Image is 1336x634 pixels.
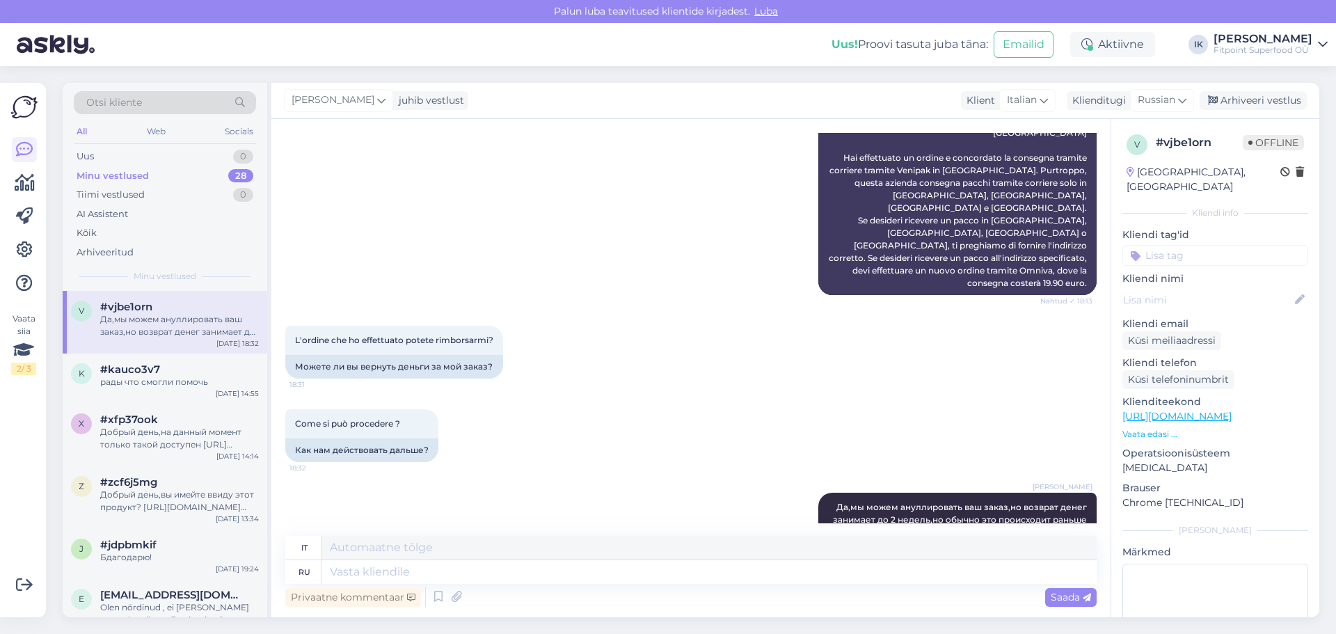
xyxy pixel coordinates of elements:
div: [PERSON_NAME] [1122,524,1308,537]
a: [URL][DOMAIN_NAME] [1122,410,1232,422]
div: [DATE] 13:34 [216,514,259,524]
div: 28 [228,169,253,183]
span: z [79,481,84,491]
p: Operatsioonisüsteem [1122,446,1308,461]
button: Emailid [994,31,1053,58]
span: Luba [750,5,782,17]
span: #jdpbmkif [100,539,157,551]
img: Askly Logo [11,94,38,120]
div: Privaatne kommentaar [285,588,421,607]
div: Minu vestlused [77,169,149,183]
p: Vaata edasi ... [1122,428,1308,441]
div: 0 [233,150,253,164]
span: k [79,368,85,379]
span: v [79,306,84,316]
input: Lisa tag [1122,245,1308,266]
span: v [1134,139,1140,150]
a: [PERSON_NAME]Fitpoint Superfood OÜ [1214,33,1328,56]
span: #zcf6j5mg [100,476,157,489]
div: [GEOGRAPHIC_DATA], [GEOGRAPHIC_DATA] [1127,165,1280,194]
p: Kliendi nimi [1122,271,1308,286]
div: [PERSON_NAME], questa lettera ti è stata inviata per posta, ti preghiamo di rispondere per posta ... [818,33,1097,295]
div: Proovi tasuta juba täna: [832,36,988,53]
div: # vjbe1orn [1156,134,1243,151]
b: Uus! [832,38,858,51]
span: #xfp37ook [100,413,158,426]
span: eviloik@gmail.com [100,589,245,601]
div: Kõik [77,226,97,240]
span: #vjbe1orn [100,301,152,313]
div: Olen nördinud , ei [PERSON_NAME] ostnud , eelistan Eestimaist. Sama hinnaga Eesti oma ka saada , ... [100,601,259,626]
div: IK [1188,35,1208,54]
span: Come si può procedere ? [295,418,400,429]
p: [MEDICAL_DATA] [1122,461,1308,475]
p: Kliendi telefon [1122,356,1308,370]
div: juhib vestlust [393,93,464,108]
div: Socials [222,122,256,141]
div: [PERSON_NAME] [1214,33,1312,45]
div: Küsi meiliaadressi [1122,331,1221,350]
div: [DATE] 14:14 [216,451,259,461]
div: Klienditugi [1067,93,1126,108]
span: Saada [1051,591,1091,603]
div: All [74,122,90,141]
div: рады что смогли помочь [100,376,259,388]
div: [DATE] 14:55 [216,388,259,399]
span: j [79,544,83,554]
input: Lisa nimi [1123,292,1292,308]
span: Minu vestlused [134,270,196,283]
span: x [79,418,84,429]
p: Kliendi email [1122,317,1308,331]
div: Tiimi vestlused [77,188,145,202]
span: Nähtud ✓ 18:13 [1040,296,1092,306]
p: Kliendi tag'id [1122,228,1308,242]
div: 2 / 3 [11,363,36,375]
div: it [301,536,308,560]
span: e [79,594,84,604]
div: Как нам действовать дальше? [285,438,438,462]
div: Aktiivne [1070,32,1155,57]
div: Uus [77,150,94,164]
span: 18:31 [289,379,342,390]
div: [DATE] 18:32 [216,338,259,349]
div: Fitpoint Superfood OÜ [1214,45,1312,56]
span: [PERSON_NAME] [292,93,374,108]
span: L'ordine che ho effettuato potete rimborsarmi? [295,335,493,345]
p: Brauser [1122,481,1308,496]
div: Kliendi info [1122,207,1308,219]
span: Russian [1138,93,1175,108]
span: Italian [1007,93,1037,108]
div: ru [299,560,310,584]
div: Бдагодарю! [100,551,259,564]
p: Märkmed [1122,545,1308,560]
div: Arhiveeri vestlus [1200,91,1307,110]
div: Vaata siia [11,312,36,375]
span: Да,мы можем ануллировать ваш заказ,но возврат денег занимает до 2 недель,но обычно это происходит... [833,502,1089,525]
div: [DATE] 19:24 [216,564,259,574]
div: Web [144,122,168,141]
p: Chrome [TECHNICAL_ID] [1122,496,1308,510]
div: AI Assistent [77,207,128,221]
div: Klient [961,93,995,108]
span: [PERSON_NAME] [1033,482,1092,492]
div: Можете ли вы вернуть деньги за мой заказ? [285,355,503,379]
div: Добрый день,вы имейте ввиду этот продукт? [URL][DOMAIN_NAME][PERSON_NAME] [100,489,259,514]
span: Offline [1243,135,1304,150]
div: Küsi telefoninumbrit [1122,370,1234,389]
span: #kauco3v7 [100,363,160,376]
div: Да,мы можем ануллировать ваш заказ,но возврат денег занимает до 2 недель,но обычно это происходит... [100,313,259,338]
span: Otsi kliente [86,95,142,110]
span: 18:32 [289,463,342,473]
div: Arhiveeritud [77,246,134,260]
div: Добрый день,на данный момент только такой доступен [URL][DOMAIN_NAME][PERSON_NAME] [100,426,259,451]
p: Klienditeekond [1122,395,1308,409]
div: 0 [233,188,253,202]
